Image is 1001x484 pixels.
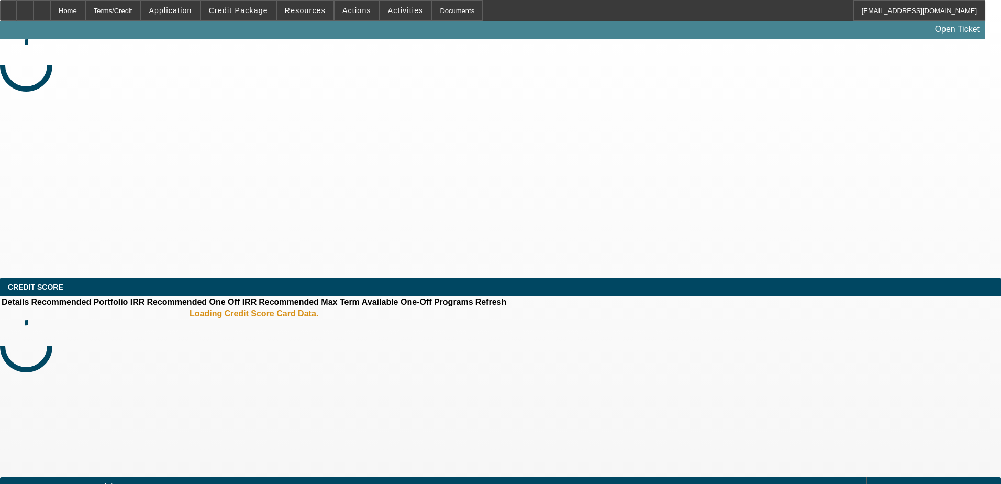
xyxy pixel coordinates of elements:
[201,1,276,20] button: Credit Package
[380,1,431,20] button: Activities
[258,297,360,307] th: Recommended Max Term
[209,6,268,15] span: Credit Package
[30,297,145,307] th: Recommended Portfolio IRR
[388,6,424,15] span: Activities
[146,297,257,307] th: Recommended One Off IRR
[285,6,326,15] span: Resources
[1,297,29,307] th: Details
[361,297,474,307] th: Available One-Off Programs
[190,309,318,318] b: Loading Credit Score Card Data.
[475,297,507,307] th: Refresh
[141,1,199,20] button: Application
[277,1,333,20] button: Resources
[149,6,192,15] span: Application
[342,6,371,15] span: Actions
[931,20,984,38] a: Open Ticket
[8,283,63,291] span: CREDIT SCORE
[335,1,379,20] button: Actions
